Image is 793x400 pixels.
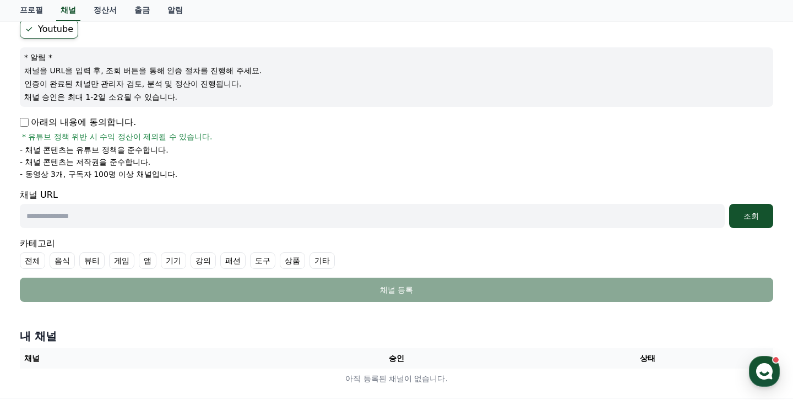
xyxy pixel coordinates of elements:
[24,78,769,89] p: 인증이 완료된 채널만 관리자 검토, 분석 및 정산이 진행됩니다.
[220,252,246,269] label: 패션
[170,325,183,334] span: 설정
[280,252,305,269] label: 상품
[522,348,773,369] th: 상태
[109,252,134,269] label: 게임
[142,309,211,336] a: 설정
[161,252,186,269] label: 기기
[309,252,335,269] label: 기타
[20,328,773,344] h4: 내 채널
[20,348,271,369] th: 채널
[734,210,769,221] div: 조회
[271,348,522,369] th: 승인
[20,188,773,228] div: 채널 URL
[42,284,751,295] div: 채널 등록
[139,252,156,269] label: 앱
[20,156,150,167] p: - 채널 콘텐츠는 저작권을 준수합니다.
[22,131,213,142] span: * 유튜브 정책 위반 시 수익 정산이 제외될 수 있습니다.
[729,204,773,228] button: 조회
[191,252,216,269] label: 강의
[20,116,136,129] p: 아래의 내용에 동의합니다.
[20,252,45,269] label: 전체
[20,237,773,269] div: 카테고리
[73,309,142,336] a: 대화
[250,252,275,269] label: 도구
[50,252,75,269] label: 음식
[35,325,41,334] span: 홈
[3,309,73,336] a: 홈
[20,20,78,39] label: Youtube
[20,169,177,180] p: - 동영상 3개, 구독자 100명 이상 채널입니다.
[101,326,114,334] span: 대화
[20,278,773,302] button: 채널 등록
[20,144,169,155] p: - 채널 콘텐츠는 유튜브 정책을 준수합니다.
[24,65,769,76] p: 채널을 URL을 입력 후, 조회 버튼을 통해 인증 절차를 진행해 주세요.
[24,91,769,102] p: 채널 승인은 최대 1-2일 소요될 수 있습니다.
[20,369,773,389] td: 아직 등록된 채널이 없습니다.
[79,252,105,269] label: 뷰티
